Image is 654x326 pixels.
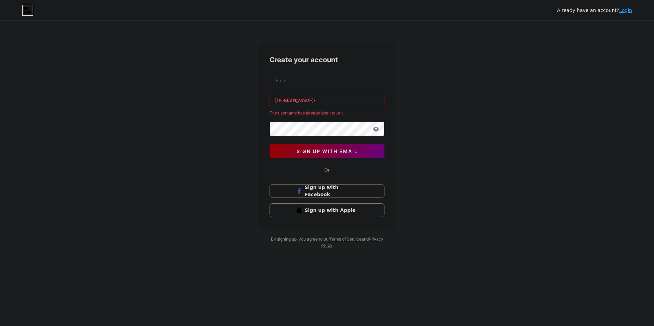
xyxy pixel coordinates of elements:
[270,55,384,65] div: Create your account
[270,93,384,107] input: username
[305,184,358,198] span: Sign up with Facebook
[305,207,358,214] span: Sign up with Apple
[270,73,384,87] input: Email
[269,236,385,248] div: By signing up, you agree to our and .
[270,110,384,116] div: The username has already been taken.
[619,8,632,13] a: Login
[270,184,384,198] button: Sign up with Facebook
[297,148,358,154] span: sign up with email
[270,144,384,158] button: sign up with email
[329,236,362,242] a: Terms of Service
[270,203,384,217] button: Sign up with Apple
[557,7,632,14] div: Already have an account?
[275,97,315,104] div: [DOMAIN_NAME]/
[324,166,330,173] div: Or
